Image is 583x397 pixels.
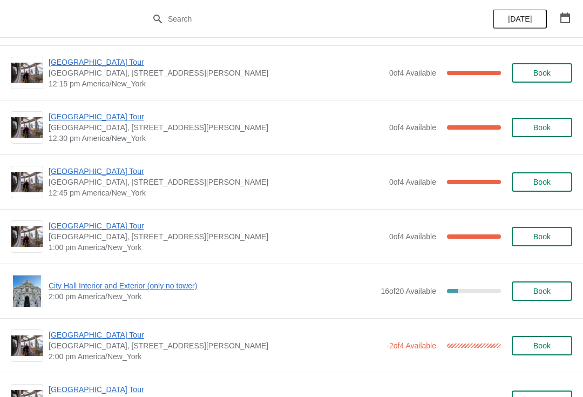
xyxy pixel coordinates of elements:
button: Book [512,281,572,301]
button: Book [512,172,572,192]
span: [GEOGRAPHIC_DATA] Tour [49,111,384,122]
span: 0 of 4 Available [389,123,436,132]
span: -2 of 4 Available [387,341,436,350]
span: [GEOGRAPHIC_DATA] Tour [49,57,384,68]
span: 0 of 4 Available [389,69,436,77]
span: [DATE] [508,15,532,23]
span: [GEOGRAPHIC_DATA] Tour [49,329,381,340]
span: Book [533,178,551,186]
span: [GEOGRAPHIC_DATA], [STREET_ADDRESS][PERSON_NAME] [49,177,384,187]
button: Book [512,118,572,137]
span: 0 of 4 Available [389,232,436,241]
span: Book [533,69,551,77]
span: [GEOGRAPHIC_DATA] Tour [49,220,384,231]
span: Book [533,232,551,241]
button: Book [512,227,572,246]
span: 0 of 4 Available [389,178,436,186]
span: 1:00 pm America/New_York [49,242,384,253]
span: [GEOGRAPHIC_DATA], [STREET_ADDRESS][PERSON_NAME] [49,340,381,351]
button: Book [512,63,572,83]
span: [GEOGRAPHIC_DATA], [STREET_ADDRESS][PERSON_NAME] [49,231,384,242]
span: 12:15 pm America/New_York [49,78,384,89]
span: [GEOGRAPHIC_DATA] Tour [49,384,384,395]
img: City Hall Tower Tour | City Hall Visitor Center, 1400 John F Kennedy Boulevard Suite 121, Philade... [11,226,43,247]
span: 12:30 pm America/New_York [49,133,384,144]
span: 12:45 pm America/New_York [49,187,384,198]
span: 2:00 pm America/New_York [49,351,381,362]
span: [GEOGRAPHIC_DATA], [STREET_ADDRESS][PERSON_NAME] [49,122,384,133]
img: City Hall Tower Tour | City Hall Visitor Center, 1400 John F Kennedy Boulevard Suite 121, Philade... [11,63,43,84]
img: City Hall Tower Tour | City Hall Visitor Center, 1400 John F Kennedy Boulevard Suite 121, Philade... [11,172,43,193]
span: 16 of 20 Available [381,287,436,295]
button: [DATE] [493,9,547,29]
img: City Hall Tower Tour | City Hall Visitor Center, 1400 John F Kennedy Boulevard Suite 121, Philade... [11,335,43,356]
img: City Hall Interior and Exterior (only no tower) | | 2:00 pm America/New_York [13,275,42,307]
span: [GEOGRAPHIC_DATA], [STREET_ADDRESS][PERSON_NAME] [49,68,384,78]
button: Book [512,336,572,355]
input: Search [167,9,437,29]
span: 2:00 pm America/New_York [49,291,375,302]
span: Book [533,341,551,350]
span: Book [533,287,551,295]
span: [GEOGRAPHIC_DATA] Tour [49,166,384,177]
img: City Hall Tower Tour | City Hall Visitor Center, 1400 John F Kennedy Boulevard Suite 121, Philade... [11,117,43,138]
span: Book [533,123,551,132]
span: City Hall Interior and Exterior (only no tower) [49,280,375,291]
